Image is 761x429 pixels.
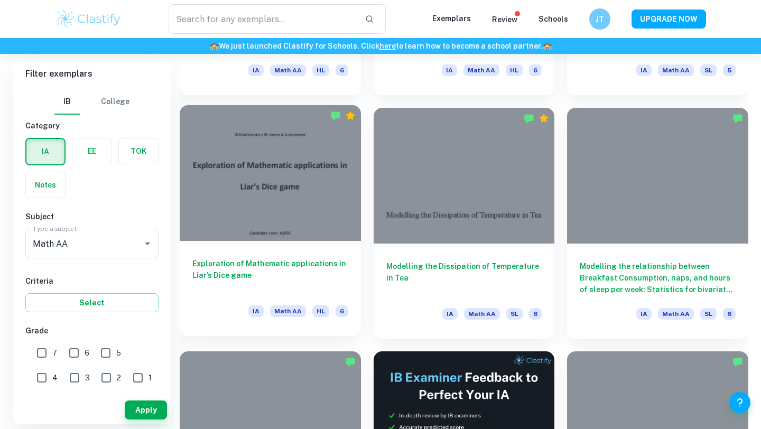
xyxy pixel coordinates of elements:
[169,4,356,34] input: Search for any exemplars...
[529,64,542,76] span: 6
[13,59,171,89] h6: Filter exemplars
[543,42,552,50] span: 🏫
[658,64,694,76] span: Math AA
[270,64,306,76] span: Math AA
[85,347,89,359] span: 6
[723,64,736,76] span: 5
[26,172,65,198] button: Notes
[26,139,64,164] button: IA
[125,400,167,419] button: Apply
[192,258,348,293] h6: Exploration of Mathematic applications in Liar’s Dice game
[210,42,219,50] span: 🏫
[52,372,58,384] span: 4
[119,138,158,164] button: TOK
[248,64,264,76] span: IA
[539,113,549,124] div: Premium
[632,10,706,29] button: UPGRADE NOW
[116,347,121,359] span: 5
[25,120,159,132] h6: Category
[72,138,112,164] button: EE
[506,64,523,76] span: HL
[732,113,743,124] img: Marked
[529,308,542,320] span: 6
[312,64,329,76] span: HL
[2,40,759,52] h6: We just launched Clastify for Schools. Click to learn how to become a school partner.
[270,305,306,317] span: Math AA
[25,293,159,312] button: Select
[379,42,396,50] a: here
[330,110,341,121] img: Marked
[700,64,717,76] span: SL
[539,15,568,23] a: Schools
[636,308,652,320] span: IA
[33,224,77,233] label: Type a subject
[25,211,159,222] h6: Subject
[374,108,555,339] a: Modelling the Dissipation of Temperature in TeaIAMath AASL6
[312,305,329,317] span: HL
[345,110,356,121] div: Premium
[117,372,121,384] span: 2
[524,113,534,124] img: Marked
[463,64,499,76] span: Math AA
[432,13,471,24] p: Exemplars
[85,372,90,384] span: 3
[336,305,348,317] span: 6
[700,308,717,320] span: SL
[723,308,736,320] span: 6
[149,372,152,384] span: 1
[636,64,652,76] span: IA
[464,308,500,320] span: Math AA
[580,260,736,295] h6: Modelling the relationship between Breakfast Consumption, naps, and hours of sleep per week: Stat...
[52,347,57,359] span: 7
[25,275,159,287] h6: Criteria
[589,8,610,30] button: JT
[506,308,523,320] span: SL
[442,64,457,76] span: IA
[567,108,748,339] a: Modelling the relationship between Breakfast Consumption, naps, and hours of sleep per week: Stat...
[55,8,122,30] img: Clastify logo
[54,89,80,115] button: IB
[729,392,750,413] button: Help and Feedback
[54,89,129,115] div: Filter type choice
[386,260,542,295] h6: Modelling the Dissipation of Temperature in Tea
[336,64,348,76] span: 6
[25,325,159,337] h6: Grade
[492,14,517,25] p: Review
[345,357,356,367] img: Marked
[442,308,458,320] span: IA
[101,89,129,115] button: College
[658,308,694,320] span: Math AA
[594,13,606,25] h6: JT
[732,357,743,367] img: Marked
[140,236,155,251] button: Open
[248,305,264,317] span: IA
[180,108,361,339] a: Exploration of Mathematic applications in Liar’s Dice gameIAMath AAHL6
